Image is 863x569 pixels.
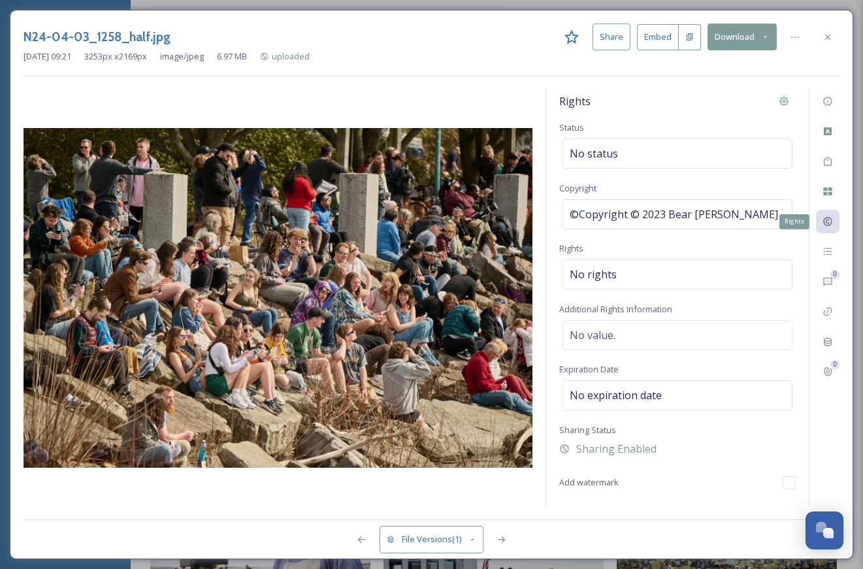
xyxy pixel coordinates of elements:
[570,267,617,282] span: No rights
[570,387,662,403] span: No expiration date
[570,327,615,343] span: No value.
[779,214,809,229] div: Rights
[380,526,484,553] button: File Versions(1)
[559,303,672,315] span: Additional Rights Information
[24,27,171,46] h3: N24-04-03_1258_half.jpg
[806,512,843,549] button: Open Chat
[217,50,247,63] span: 6.97 MB
[84,50,147,63] span: 3253 px x 2169 px
[708,24,777,50] button: Download
[559,242,583,254] span: Rights
[830,360,839,369] div: 0
[637,24,679,50] button: Embed
[559,182,596,194] span: Copyright
[559,363,619,375] span: Expiration Date
[160,50,204,63] span: image/jpeg
[593,24,630,50] button: Share
[24,128,532,467] img: 1rZJFAwen9SXXPMJnFYgf4GWIm9DREdoG.jpg
[559,93,591,109] span: Rights
[830,270,839,279] div: 0
[24,50,71,63] span: [DATE] 09:21
[576,441,657,457] span: Sharing Enabled
[570,206,778,222] span: ©Copyright © 2023 Bear [PERSON_NAME]
[559,476,619,489] span: Add watermark
[559,122,584,133] span: Status
[272,50,310,62] span: uploaded
[570,146,618,161] span: No status
[559,424,616,436] span: Sharing Status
